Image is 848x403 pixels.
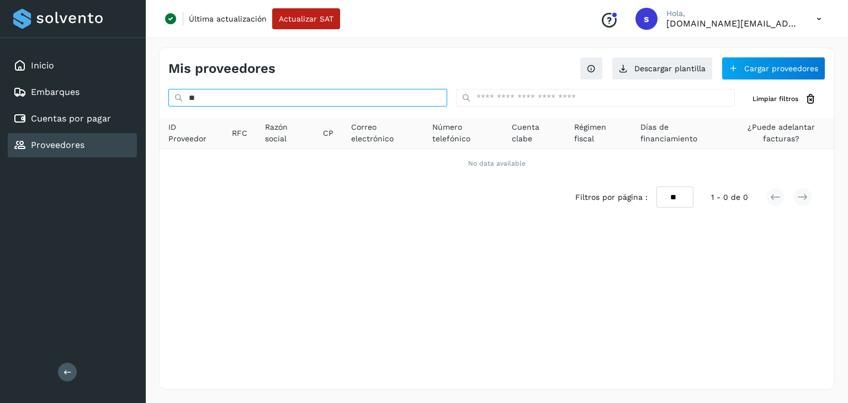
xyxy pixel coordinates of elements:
[744,89,825,109] button: Limpiar filtros
[8,54,137,78] div: Inicio
[160,149,834,178] td: No data available
[640,121,720,145] span: Días de financiamiento
[575,192,648,203] span: Filtros por página :
[722,57,825,80] button: Cargar proveedores
[574,121,623,145] span: Régimen fiscal
[168,61,275,77] h4: Mis proveedores
[265,121,305,145] span: Razón social
[31,140,84,150] a: Proveedores
[512,121,556,145] span: Cuenta clabe
[666,18,799,29] p: solvento.sl@segmail.co
[752,94,798,104] span: Limpiar filtros
[612,57,713,80] button: Descargar plantilla
[279,15,333,23] span: Actualizar SAT
[31,60,54,71] a: Inicio
[8,80,137,104] div: Embarques
[738,121,825,145] span: ¿Puede adelantar facturas?
[168,121,214,145] span: ID Proveedor
[232,128,247,139] span: RFC
[666,9,799,18] p: Hola,
[272,8,340,29] button: Actualizar SAT
[323,128,333,139] span: CP
[432,121,494,145] span: Número telefónico
[189,14,267,24] p: Última actualización
[351,121,414,145] span: Correo electrónico
[31,113,111,124] a: Cuentas por pagar
[711,192,748,203] span: 1 - 0 de 0
[8,133,137,157] div: Proveedores
[31,87,79,97] a: Embarques
[8,107,137,131] div: Cuentas por pagar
